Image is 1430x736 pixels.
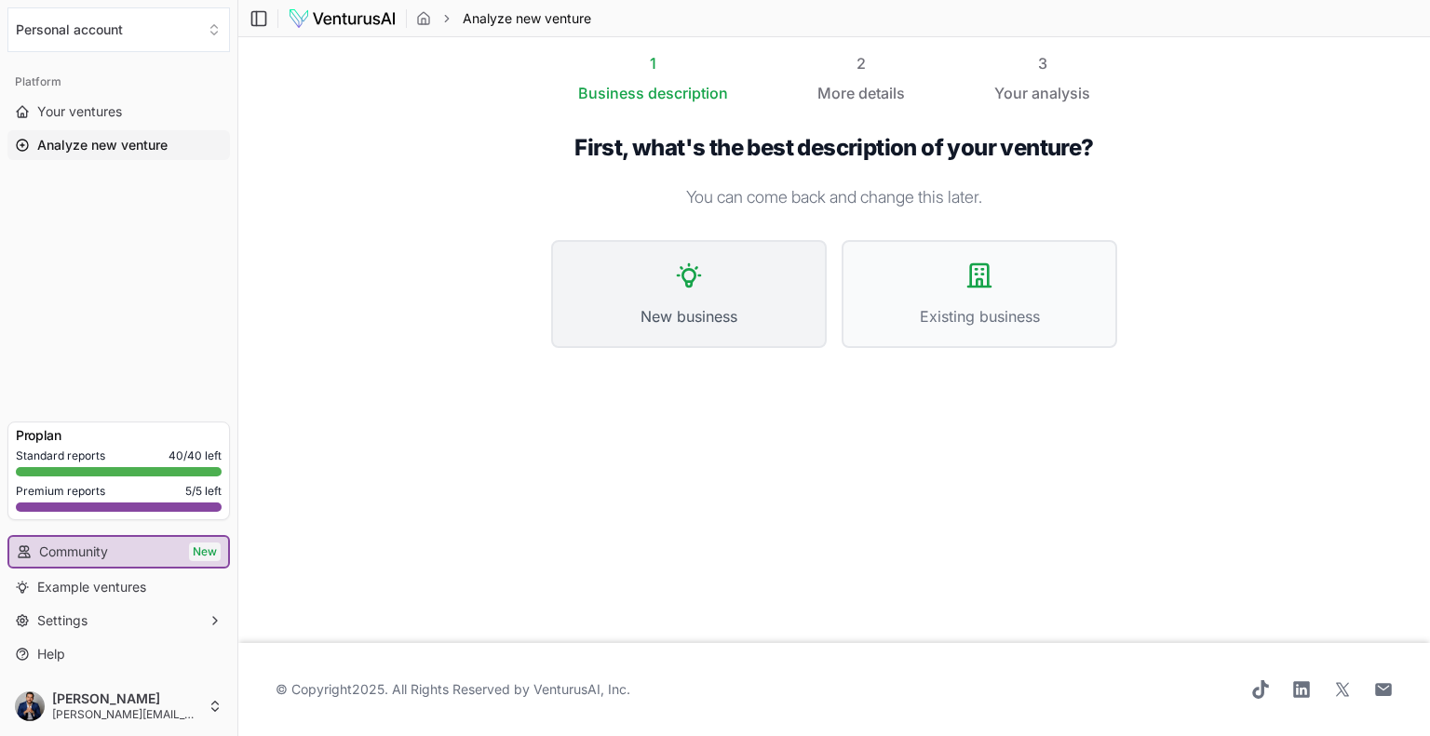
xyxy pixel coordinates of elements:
span: Your ventures [37,102,122,121]
span: Community [39,542,108,561]
span: 40 / 40 left [169,448,222,463]
div: 3 [994,52,1090,74]
div: 2 [817,52,905,74]
span: Analyze new venture [37,136,168,154]
h1: First, what's the best description of your venture? [551,134,1117,162]
span: New [189,542,221,561]
a: VenturusAI, Inc [533,681,627,697]
span: details [858,84,905,102]
span: © Copyright 2025 . All Rights Reserved by . [276,680,630,699]
a: CommunityNew [9,537,228,567]
span: More [817,82,855,104]
nav: breadcrumb [416,9,591,28]
span: Example ventures [37,578,146,596]
img: logo [288,7,397,30]
p: You can come back and change this later. [551,184,1117,210]
span: Business [578,82,644,104]
a: Your ventures [7,97,230,127]
button: New business [551,240,827,348]
button: Settings [7,606,230,636]
a: Example ventures [7,572,230,602]
a: Analyze new venture [7,130,230,160]
span: 5 / 5 left [185,484,222,499]
span: [PERSON_NAME][EMAIL_ADDRESS][PERSON_NAME][DOMAIN_NAME] [52,707,200,722]
span: Your [994,82,1028,104]
div: Platform [7,67,230,97]
a: Help [7,639,230,669]
div: 1 [578,52,728,74]
span: Standard reports [16,448,105,463]
button: Existing business [842,240,1117,348]
button: Select an organization [7,7,230,52]
span: Settings [37,611,88,630]
span: analysis [1032,84,1090,102]
span: [PERSON_NAME] [52,690,200,707]
h3: Pro plan [16,426,222,445]
span: Existing business [862,305,1097,328]
span: Help [37,645,65,663]
button: [PERSON_NAME][PERSON_NAME][EMAIL_ADDRESS][PERSON_NAME][DOMAIN_NAME] [7,684,230,729]
span: description [648,84,728,102]
span: New business [572,305,806,328]
img: ACg8ocL3WiEshd9CCjDOGpMVvs9F1-ka5eMiU83UgMKJDBd5Hu873C9X=s96-c [15,691,45,721]
span: Premium reports [16,484,105,499]
span: Analyze new venture [463,9,591,28]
